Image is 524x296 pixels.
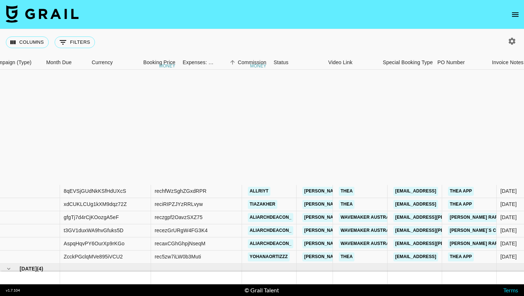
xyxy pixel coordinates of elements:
a: [PERSON_NAME][EMAIL_ADDRESS][PERSON_NAME][DOMAIN_NAME] [302,213,458,222]
div: money [159,64,175,68]
div: Aug '25 [500,240,517,248]
button: open drawer [508,7,523,22]
a: allriyt [248,187,270,196]
a: Thea [339,200,354,209]
div: Aug '25 [500,214,517,221]
div: recezGrURgW4FG3K4 [155,227,208,234]
div: t3GV1duxWA9hvGfuks5D [64,227,123,234]
a: Thea [339,252,354,261]
div: Aug '25 [500,253,517,261]
a: Wavemaker Australia Pty Ltd [339,239,418,248]
a: [EMAIL_ADDRESS] [393,187,438,196]
img: Grail Talent [6,5,79,23]
button: Sort [227,57,238,67]
div: Special Booking Type [383,55,433,70]
span: ( 4 ) [37,265,43,272]
div: Month Due [46,55,72,70]
a: yohanaortizzz [248,252,290,261]
div: Month Due [43,55,88,70]
a: [PERSON_NAME][EMAIL_ADDRESS][PERSON_NAME][DOMAIN_NAME] [302,239,458,248]
a: Thea App [448,252,474,261]
div: PO Number [437,55,465,70]
a: aliarchdeacon_ [248,213,293,222]
a: aliarchdeacon_ [248,239,293,248]
div: Currency [92,55,113,70]
a: [PERSON_NAME][EMAIL_ADDRESS][PERSON_NAME][DOMAIN_NAME] [302,200,458,209]
div: AspqHqvPY6OurXp9rKGo [64,240,124,248]
div: Booking Price [143,55,175,70]
a: aliarchdeacon_ [248,226,293,235]
a: Thea App [448,200,474,209]
a: Terms [503,287,518,293]
div: Expenses: Remove Commission? [183,55,214,70]
a: [EMAIL_ADDRESS][PERSON_NAME][DOMAIN_NAME] [393,213,512,222]
div: reciRIPZJYzRRLvyw [155,201,203,208]
div: Commission [238,55,266,70]
div: gfgTj7d4rCjKOozgA5eF [64,214,119,221]
a: [PERSON_NAME][EMAIL_ADDRESS][PERSON_NAME][DOMAIN_NAME] [302,252,458,261]
div: Aug '25 [500,188,517,195]
a: Wavemaker Australia Pty Ltd [339,213,418,222]
div: Video Link [328,55,353,70]
div: 8qEVSjGUdNkKSfHdUXcS [64,188,126,195]
div: Video Link [325,55,379,70]
div: Invoice Notes [492,55,524,70]
div: PO Number [434,55,488,70]
div: Aug '25 [500,201,517,208]
div: © Grail Talent [245,287,279,294]
a: Wavemaker Australia Pty Ltd [339,226,418,235]
div: Expenses: Remove Commission? [179,55,215,70]
div: rechfWzSghZGxdRPR [155,188,207,195]
div: rec5zw7iLW0b3Muti [155,253,201,261]
a: [EMAIL_ADDRESS] [393,252,438,261]
a: Thea App [448,187,474,196]
a: [PERSON_NAME][EMAIL_ADDRESS][PERSON_NAME][DOMAIN_NAME] [302,187,458,196]
span: [DATE] [20,265,37,272]
a: Thea [339,187,354,196]
a: tiazakher [248,200,277,209]
div: xdCUKLCUg1kXM9dqz72Z [64,201,127,208]
div: Special Booking Type [379,55,434,70]
a: [PERSON_NAME][EMAIL_ADDRESS][PERSON_NAME][DOMAIN_NAME] [302,226,458,235]
div: Currency [88,55,124,70]
div: recaxCGhGhpjNseqM [155,240,206,248]
button: Show filters [55,36,95,48]
div: reczgpf2OavzSXZ75 [155,214,203,221]
button: hide children [4,264,14,274]
a: [EMAIL_ADDRESS][PERSON_NAME][DOMAIN_NAME] [393,239,512,248]
a: [EMAIL_ADDRESS] [393,200,438,209]
button: Select columns [6,36,49,48]
div: Aug '25 [500,227,517,234]
div: ZcckPGclqMVe895iVCU2 [64,253,123,261]
div: money [250,64,266,68]
div: Status [270,55,325,70]
div: Status [274,55,289,70]
div: v 1.7.104 [6,288,20,293]
a: [EMAIL_ADDRESS][PERSON_NAME][DOMAIN_NAME] [393,226,512,235]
